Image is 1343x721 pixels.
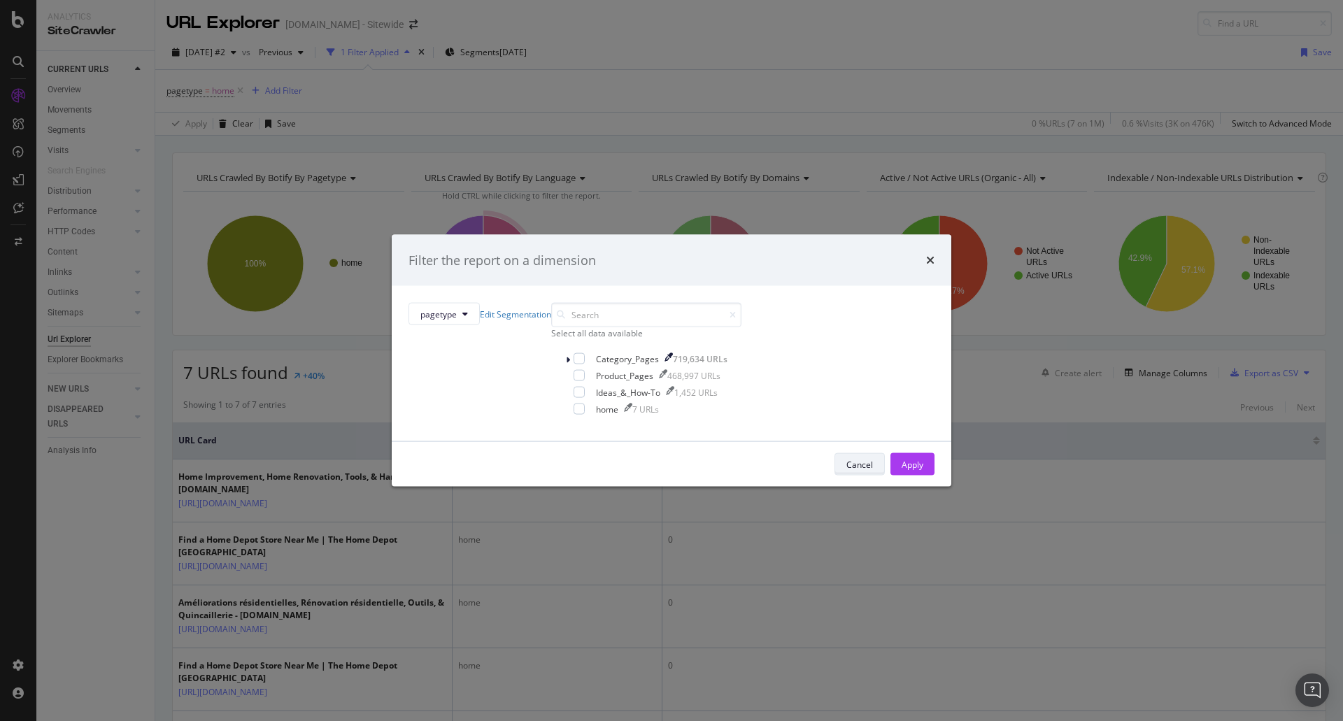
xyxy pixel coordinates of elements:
[596,370,653,382] div: Product_Pages
[392,234,951,487] div: modal
[673,353,727,365] div: 719,634 URLs
[846,458,873,470] div: Cancel
[408,251,596,269] div: Filter the report on a dimension
[667,370,720,382] div: 468,997 URLs
[674,387,718,399] div: 1,452 URLs
[596,387,660,399] div: Ideas_&_How-To
[596,353,659,365] div: Category_Pages
[551,303,741,327] input: Search
[834,453,885,476] button: Cancel
[1295,673,1329,707] div: Open Intercom Messenger
[420,308,457,320] span: pagetype
[632,404,659,415] div: 7 URLs
[902,458,923,470] div: Apply
[408,303,480,325] button: pagetype
[890,453,935,476] button: Apply
[551,327,741,339] div: Select all data available
[926,251,935,269] div: times
[596,404,618,415] div: home
[480,308,551,320] a: Edit Segmentation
